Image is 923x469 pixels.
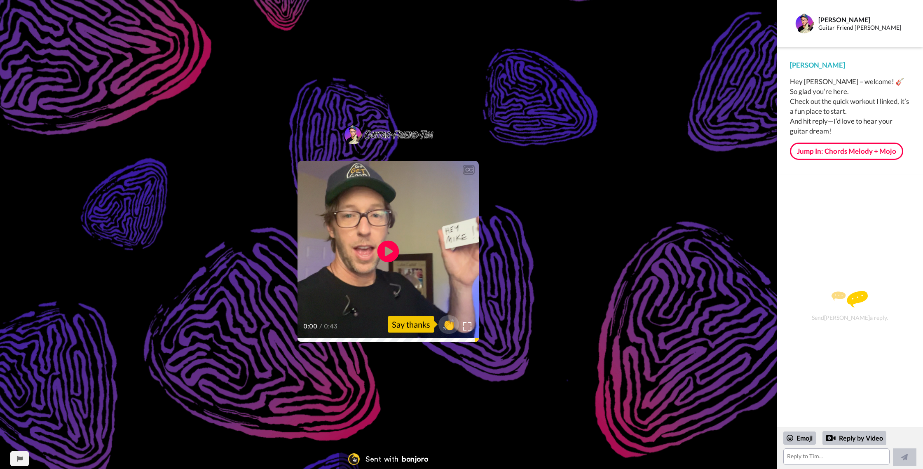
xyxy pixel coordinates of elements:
[402,455,428,463] div: bonjoro
[438,318,459,331] span: 👏
[339,449,437,469] a: Bonjoro LogoSent withbonjoro
[463,322,471,331] img: Full screen
[324,321,338,331] span: 0:43
[438,315,459,334] button: 👏
[822,431,886,445] div: Reply by Video
[319,321,322,331] span: /
[832,291,868,307] img: message.svg
[794,14,814,33] img: Profile Image
[365,455,398,463] div: Sent with
[303,321,318,331] span: 0:00
[818,16,909,23] div: [PERSON_NAME]
[388,316,434,333] div: Say thanks
[826,433,836,443] div: Reply by Video
[790,143,903,160] a: Jump In: Chords Melody + Mojo
[788,189,912,423] div: Send [PERSON_NAME] a reply.
[343,125,433,144] img: 4168c7b9-a503-4c5a-8793-033c06aa830e
[464,166,474,174] div: CC
[790,60,910,70] div: [PERSON_NAME]
[348,453,360,465] img: Bonjoro Logo
[790,77,910,136] div: Hey [PERSON_NAME] – welcome! 🎸 So glad you’re here. Check out the quick workout I linked, it’s a ...
[818,24,909,31] div: Guitar Friend [PERSON_NAME]
[783,431,816,445] div: Emoji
